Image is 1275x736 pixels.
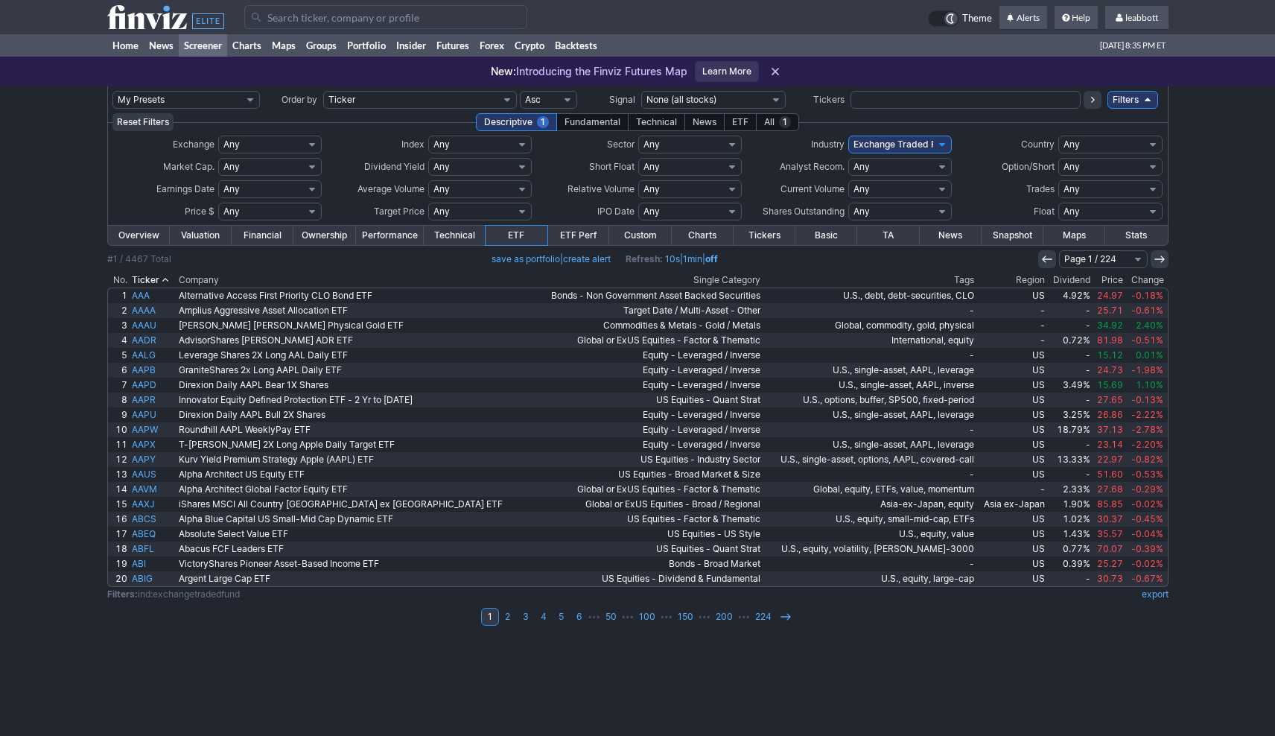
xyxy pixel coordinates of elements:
span: -0.02% [1131,498,1163,510]
a: 17 [108,527,130,542]
a: Equity - Leveraged / Inverse [532,378,763,393]
a: AAPX [130,437,177,452]
a: export [1142,589,1169,600]
span: 30.37 [1097,513,1123,524]
a: Insider [391,34,431,57]
a: Innovator Equity Defined Protection ETF - 2 Yr to [DATE] [177,393,531,407]
span: | [492,252,611,267]
a: ETF [486,226,547,245]
a: AAA [130,288,177,303]
span: 51.60 [1097,469,1123,480]
span: Dividend Yield [364,161,425,172]
a: U.S., single-asset, AAPL, leverage [763,437,976,452]
a: 70.07 [1093,542,1125,556]
span: 0.01% [1136,349,1163,361]
a: Overview [108,226,170,245]
span: -0.82% [1131,454,1163,465]
a: -0.82% [1125,452,1167,467]
a: 4 [535,608,553,626]
span: 23.14 [1097,439,1123,450]
a: 37.13 [1093,422,1125,437]
span: Exchange [173,139,214,150]
a: News [920,226,982,245]
a: Alpha Architect US Equity ETF [177,467,531,482]
a: - [1047,363,1093,378]
a: -2.20% [1125,437,1167,452]
a: Global or ExUS Equities - Factor & Thematic [532,482,763,497]
a: Global or ExUS Equities - Factor & Thematic [532,333,763,348]
a: AAAU [130,318,177,333]
span: 27.65 [1097,394,1123,405]
a: -0.02% [1125,497,1167,512]
a: U.S., equity, large-cap [763,571,976,586]
a: 35.57 [1093,527,1125,542]
a: 1.02% [1047,512,1093,527]
span: -1.98% [1131,364,1163,375]
a: Filters [1107,91,1158,109]
a: 200 [710,608,738,626]
a: Maps [267,34,301,57]
div: All [756,113,799,131]
a: Technical [424,226,486,245]
a: -0.39% [1125,542,1167,556]
a: ABI [130,556,177,571]
input: Search [244,5,527,29]
a: - [1047,467,1093,482]
a: -2.78% [1125,422,1167,437]
a: 3 [517,608,535,626]
a: Equity - Leveraged / Inverse [532,363,763,378]
a: U.S., single-asset, AAPL, inverse [763,378,976,393]
a: - [1047,303,1093,318]
a: U.S., equity, value [763,527,976,542]
a: Asia-ex-Japan, equity [763,497,976,512]
a: - [976,318,1047,333]
a: 25.27 [1093,556,1125,571]
a: Direxion Daily AAPL Bear 1X Shares [177,378,531,393]
a: US [976,363,1047,378]
a: 24.73 [1093,363,1125,378]
a: AADR [130,333,177,348]
a: -0.29% [1125,482,1167,497]
a: Alternative Access First Priority CLO Bond ETF [177,288,531,303]
a: International, equity [763,333,976,348]
span: -2.20% [1131,439,1163,450]
a: AAPR [130,393,177,407]
a: 27.65 [1093,393,1125,407]
a: - [1047,571,1093,586]
a: 4.92% [1047,288,1093,303]
a: US [976,542,1047,556]
span: 22.97 [1097,454,1123,465]
a: Target Date / Multi-Asset - Other [532,303,763,318]
span: Industry [811,139,845,150]
a: -0.18% [1125,288,1167,303]
a: Direxion Daily AAPL Bull 2X Shares [177,407,531,422]
a: Valuation [170,226,232,245]
a: 1.43% [1047,527,1093,542]
a: 1 [481,608,499,626]
span: 25.27 [1097,558,1123,569]
a: 22.97 [1093,452,1125,467]
a: ETF Perf [547,226,609,245]
a: 100 [634,608,661,626]
a: - [1047,318,1093,333]
a: - [763,556,976,571]
a: 24.97 [1093,288,1125,303]
a: News [144,34,179,57]
a: U.S., equity, small-mid-cap, ETFs [763,512,976,527]
a: Maps [1043,226,1105,245]
a: Equity - Leveraged / Inverse [532,348,763,363]
a: Groups [301,34,342,57]
a: U.S., single-asset, options, AAPL, covered-call [763,452,976,467]
a: Stats [1105,226,1167,245]
a: US [976,348,1047,363]
a: 3 [108,318,130,333]
span: -0.18% [1131,290,1163,301]
a: 6 [570,608,588,626]
span: 35.57 [1097,528,1123,539]
a: 30.73 [1093,571,1125,586]
a: 51.60 [1093,467,1125,482]
span: Index [401,139,425,150]
a: Equity - Leveraged / Inverse [532,407,763,422]
span: Order by [282,94,317,105]
a: AAPB [130,363,177,378]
